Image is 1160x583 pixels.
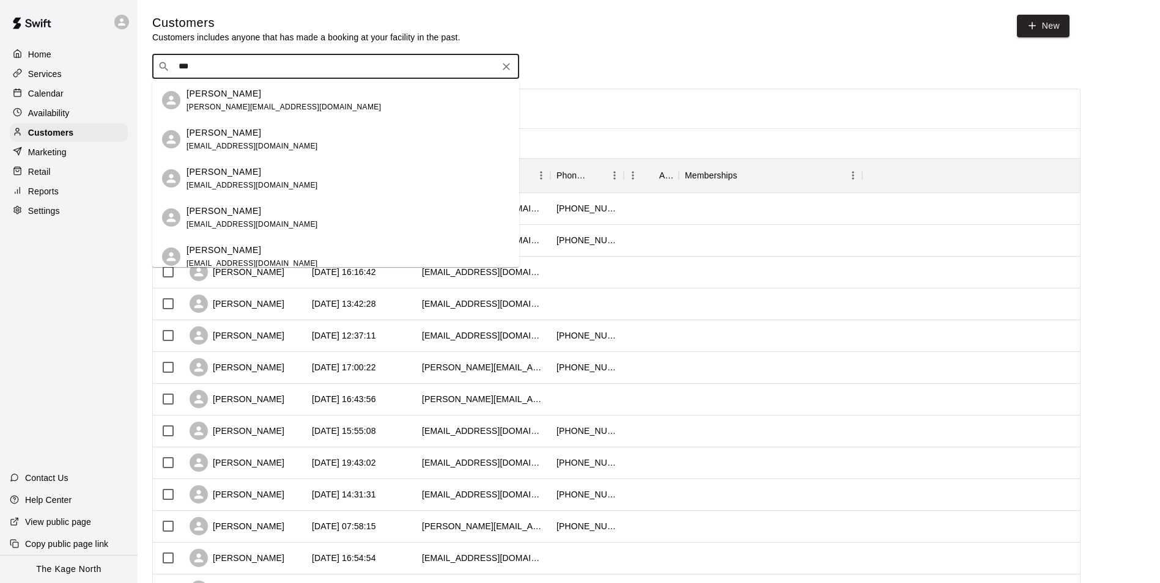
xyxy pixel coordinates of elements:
p: Availability [28,107,70,119]
a: Settings [10,202,128,220]
p: Retail [28,166,51,178]
div: 2025-10-07 19:43:02 [312,457,376,469]
div: kinga0330@gmail.com [422,425,544,437]
a: New [1017,15,1069,37]
p: [PERSON_NAME] [187,87,261,100]
p: Customers includes anyone that has made a booking at your facility in the past. [152,31,460,43]
div: +14165507187 [556,520,618,532]
div: [PERSON_NAME] [190,263,284,281]
div: samanthawright.a@gmail.com [422,520,544,532]
div: 2025-10-08 15:55:08 [312,425,376,437]
div: Age [659,158,673,193]
div: [PERSON_NAME] [190,295,284,313]
div: Jamie Playne [162,248,180,266]
div: [PERSON_NAME] [190,549,284,567]
div: +14167075613 [556,457,618,469]
button: Sort [737,167,755,184]
a: Customers [10,123,128,142]
span: [EMAIL_ADDRESS][DOMAIN_NAME] [187,259,318,268]
p: Reports [28,185,59,197]
div: +17054400903 [556,234,618,246]
div: [PERSON_NAME] [190,326,284,345]
a: Home [10,45,128,64]
div: +14162194309 [556,329,618,342]
div: Katie Stephenson [162,130,180,148]
div: Phone Number [556,158,588,193]
button: Menu [844,166,862,185]
span: [EMAIL_ADDRESS][DOMAIN_NAME] [187,142,318,150]
p: Customers [28,127,73,139]
p: [PERSON_NAME] [187,205,261,218]
div: 2025-10-07 07:58:15 [312,520,376,532]
p: Services [28,68,62,80]
div: [PERSON_NAME] [190,485,284,504]
div: [PERSON_NAME] [190,422,284,440]
div: 2025-10-08 17:00:22 [312,361,376,373]
div: naythannunes@gmail.com [422,457,544,469]
div: 2025-10-07 14:31:31 [312,488,376,501]
div: [PERSON_NAME] [190,453,284,472]
div: Email [416,158,550,193]
p: View public page [25,516,91,528]
button: Menu [605,166,624,185]
div: 2025-10-09 12:37:11 [312,329,376,342]
div: shae.greenfield@gmail.com [422,298,544,310]
div: Jacob Forrest [162,169,180,188]
a: Reports [10,182,128,200]
div: kateymartin@gmail.com [422,266,544,278]
div: bbbroley@hotmail.com [422,552,544,564]
div: 2025-10-06 16:54:54 [312,552,376,564]
p: Home [28,48,51,61]
a: Availability [10,104,128,122]
h5: Customers [152,15,460,31]
button: Clear [498,58,515,75]
p: [PERSON_NAME] [187,244,261,257]
div: +14165053217 [556,425,618,437]
div: trevorhadley@hotmail.com [422,393,544,405]
div: [PERSON_NAME] [190,358,284,376]
div: sophiegravel@me.com [422,488,544,501]
div: Age [624,158,679,193]
div: cdeasley@hotmail.com [422,329,544,342]
span: [PERSON_NAME][EMAIL_ADDRESS][DOMAIN_NAME] [187,103,381,111]
p: The Kage North [36,563,102,576]
a: Retail [10,163,128,181]
div: +17059944518 [556,488,618,501]
div: trevor_hadley@hotmail.com [422,361,544,373]
p: Contact Us [25,472,68,484]
button: Sort [588,167,605,184]
p: Calendar [28,87,64,100]
div: [PERSON_NAME] [190,390,284,408]
span: [EMAIL_ADDRESS][DOMAIN_NAME] [187,220,318,229]
div: Maria Estrela [162,91,180,109]
a: Calendar [10,84,128,103]
span: [EMAIL_ADDRESS][DOMAIN_NAME] [187,181,318,189]
div: [PERSON_NAME] [190,517,284,535]
div: Timothy MAASSARANY [162,208,180,227]
p: Marketing [28,146,67,158]
p: Copy public page link [25,538,108,550]
div: 2025-10-08 16:43:56 [312,393,376,405]
div: Memberships [679,158,862,193]
div: 2025-10-09 16:16:42 [312,266,376,278]
a: Marketing [10,143,128,161]
p: [PERSON_NAME] [187,166,261,178]
div: +17054348286 [556,202,618,215]
a: Services [10,65,128,83]
button: Menu [532,166,550,185]
button: Menu [624,166,642,185]
div: Phone Number [550,158,624,193]
p: Settings [28,205,60,217]
div: Memberships [685,158,737,193]
div: 2025-10-09 13:42:28 [312,298,376,310]
p: [PERSON_NAME] [187,127,261,139]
